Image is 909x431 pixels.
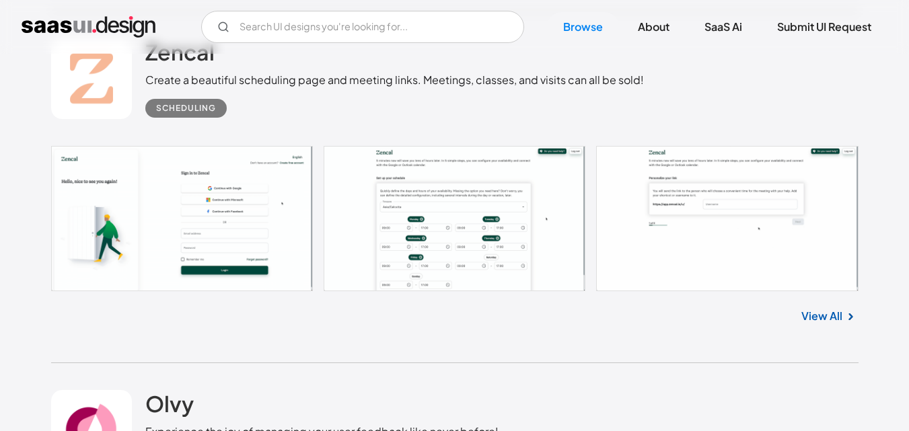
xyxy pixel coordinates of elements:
[801,308,842,324] a: View All
[622,12,686,42] a: About
[145,38,215,72] a: Zencal
[547,12,619,42] a: Browse
[201,11,524,43] form: Email Form
[145,390,194,417] h2: Olvy
[201,11,524,43] input: Search UI designs you're looking for...
[156,100,216,116] div: Scheduling
[688,12,758,42] a: SaaS Ai
[22,16,155,38] a: home
[145,390,194,424] a: Olvy
[145,72,644,88] div: Create a beautiful scheduling page and meeting links. Meetings, classes, and visits can all be sold!
[761,12,887,42] a: Submit UI Request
